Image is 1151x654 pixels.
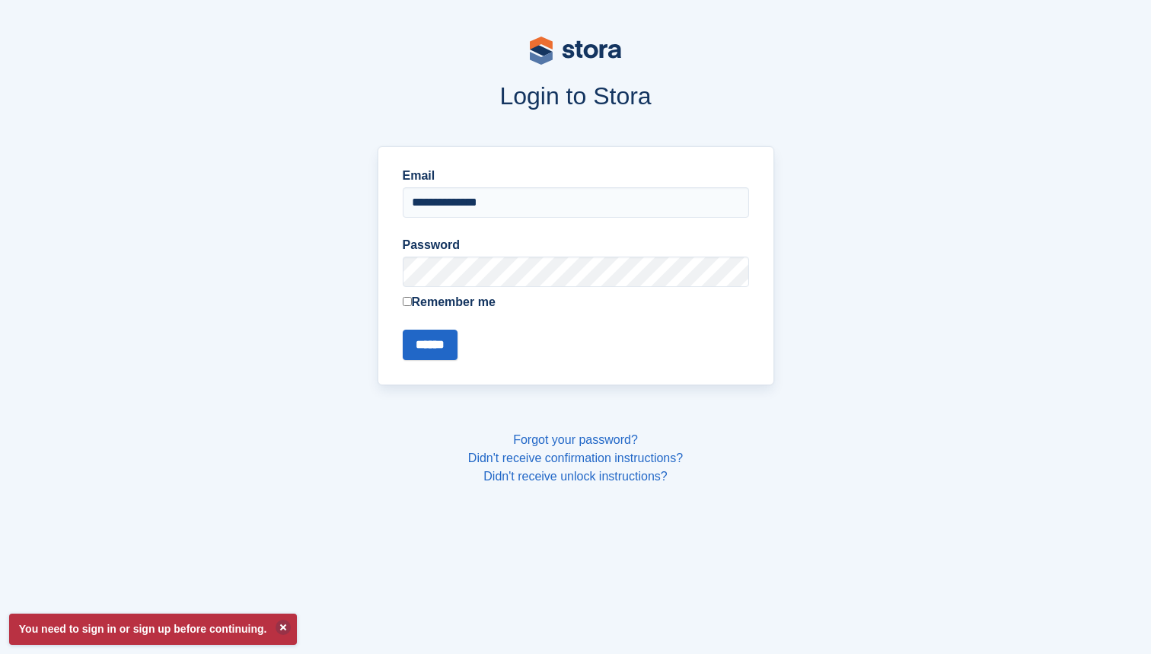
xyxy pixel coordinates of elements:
label: Password [403,236,749,254]
a: Didn't receive confirmation instructions? [468,451,683,464]
input: Remember me [403,297,412,306]
a: Forgot your password? [513,433,638,446]
img: stora-logo-53a41332b3708ae10de48c4981b4e9114cc0af31d8433b30ea865607fb682f29.svg [530,37,621,65]
p: You need to sign in or sign up before continuing. [9,614,297,645]
a: Didn't receive unlock instructions? [483,470,667,483]
label: Remember me [403,293,749,311]
h1: Login to Stora [87,82,1064,110]
label: Email [403,167,749,185]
